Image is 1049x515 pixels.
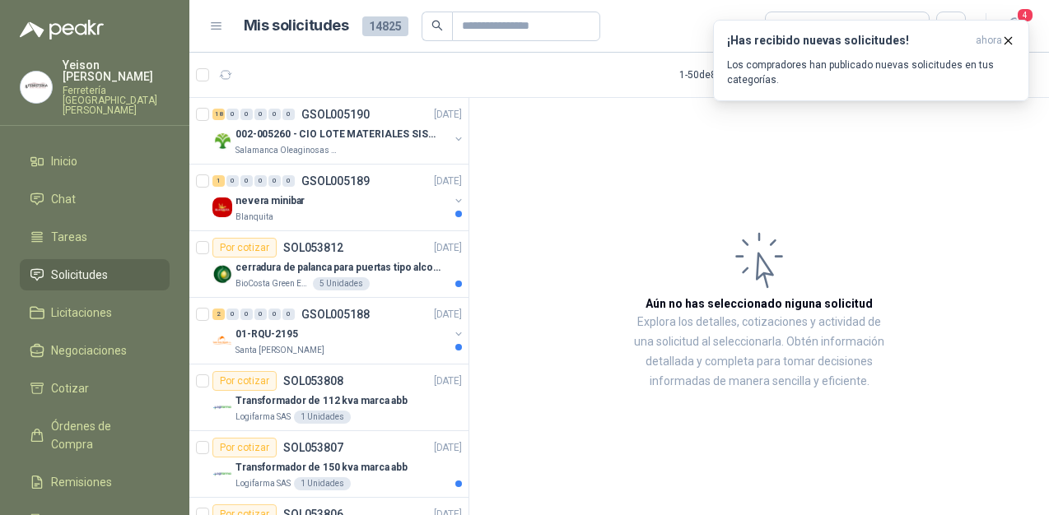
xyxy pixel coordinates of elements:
[20,466,170,498] a: Remisiones
[20,146,170,177] a: Inicio
[776,17,810,35] div: Todas
[189,231,469,298] a: Por cotizarSOL053812[DATE] Company Logocerradura de palanca para puertas tipo alcoba marca yaleBi...
[20,20,104,39] img: Logo peakr
[20,373,170,404] a: Cotizar
[282,309,295,320] div: 0
[189,431,469,498] a: Por cotizarSOL053807[DATE] Company LogoTransformador de 150 kva marca abbLogifarma SAS1 Unidades
[244,14,349,38] h1: Mis solicitudes
[20,183,170,215] a: Chat
[235,260,441,276] p: cerradura de palanca para puertas tipo alcoba marca yale
[646,295,873,313] h3: Aún no has seleccionado niguna solicitud
[268,175,281,187] div: 0
[235,277,310,290] p: BioCosta Green Energy S.A.S
[212,264,232,284] img: Company Logo
[254,109,267,120] div: 0
[51,304,112,322] span: Licitaciones
[268,309,281,320] div: 0
[212,331,232,350] img: Company Logo
[21,72,52,103] img: Company Logo
[51,190,76,208] span: Chat
[240,175,253,187] div: 0
[362,16,408,36] span: 14825
[254,309,267,320] div: 0
[235,460,408,476] p: Transformador de 150 kva marca abb
[212,309,225,320] div: 2
[212,438,277,457] div: Por cotizar
[727,58,1015,87] p: Los compradores han publicado nuevas solicitudes en tus categorías.
[283,242,343,253] p: SOL053812
[51,473,112,491] span: Remisiones
[434,107,462,123] p: [DATE]
[301,109,370,120] p: GSOL005190
[235,477,291,490] p: Logifarma SAS
[254,175,267,187] div: 0
[51,228,87,246] span: Tareas
[235,127,441,142] p: 002-005260 - CIO LOTE MATERIALES SISTEMA HIDRAULIC
[212,371,277,391] div: Por cotizar
[20,297,170,328] a: Licitaciones
[268,109,281,120] div: 0
[20,335,170,366] a: Negociaciones
[63,59,170,82] p: Yeison [PERSON_NAME]
[63,86,170,115] p: Ferretería [GEOGRAPHIC_DATA][PERSON_NAME]
[679,62,786,88] div: 1 - 50 de 8635
[212,197,232,217] img: Company Logo
[235,144,339,157] p: Salamanca Oleaginosas SAS
[434,373,462,389] p: [DATE]
[212,171,465,224] a: 1 0 0 0 0 0 GSOL005189[DATE] Company Logonevera minibarBlanquita
[283,375,343,387] p: SOL053808
[294,477,351,490] div: 1 Unidades
[212,104,465,157] a: 18 0 0 0 0 0 GSOL005190[DATE] Company Logo002-005260 - CIO LOTE MATERIALES SISTEMA HIDRAULICSalam...
[212,109,225,120] div: 18
[727,34,969,48] h3: ¡Has recibido nuevas solicitudes!
[51,341,127,360] span: Negociaciones
[20,411,170,460] a: Órdenes de Compra
[212,304,465,357] a: 2 0 0 0 0 0 GSOL005188[DATE] Company Logo01-RQU-2195Santa [PERSON_NAME]
[51,266,108,284] span: Solicitudes
[1016,7,1034,23] span: 4
[301,175,370,187] p: GSOL005189
[235,193,305,209] p: nevera minibar
[212,175,225,187] div: 1
[434,174,462,189] p: [DATE]
[235,344,324,357] p: Santa [PERSON_NAME]
[240,109,253,120] div: 0
[51,379,89,397] span: Cotizar
[713,20,1029,101] button: ¡Has recibido nuevas solicitudes!ahora Los compradores han publicado nuevas solicitudes en tus ca...
[212,464,232,484] img: Company Logo
[294,411,351,424] div: 1 Unidades
[1000,12,1029,41] button: 4
[51,152,77,170] span: Inicio
[235,211,273,224] p: Blanquita
[20,221,170,253] a: Tareas
[235,327,298,342] p: 01-RQU-2195
[212,238,277,257] div: Por cotizar
[976,34,1002,48] span: ahora
[434,307,462,322] p: [DATE]
[313,277,370,290] div: 5 Unidades
[226,175,239,187] div: 0
[434,440,462,456] p: [DATE]
[634,313,884,392] p: Explora los detalles, cotizaciones y actividad de una solicitud al seleccionarla. Obtén informaci...
[212,131,232,151] img: Company Logo
[434,240,462,256] p: [DATE]
[235,411,291,424] p: Logifarma SAS
[282,109,295,120] div: 0
[189,364,469,431] a: Por cotizarSOL053808[DATE] Company LogoTransformador de 112 kva marca abbLogifarma SAS1 Unidades
[51,417,154,453] span: Órdenes de Compra
[282,175,295,187] div: 0
[235,393,408,409] p: Transformador de 112 kva marca abb
[226,109,239,120] div: 0
[283,442,343,453] p: SOL053807
[226,309,239,320] div: 0
[431,20,443,31] span: search
[212,397,232,417] img: Company Logo
[240,309,253,320] div: 0
[20,259,170,290] a: Solicitudes
[301,309,370,320] p: GSOL005188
